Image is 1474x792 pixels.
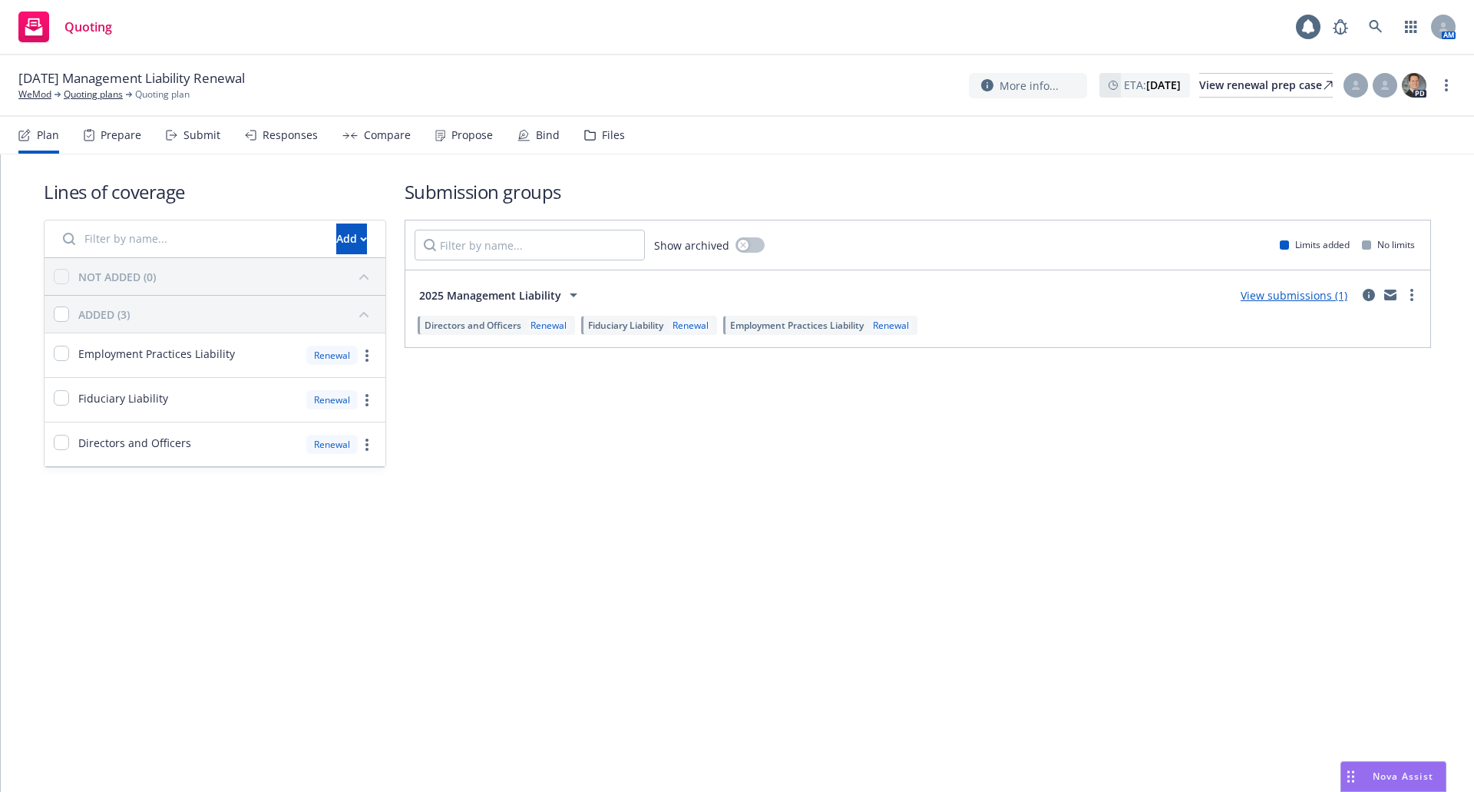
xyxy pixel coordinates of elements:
[602,129,625,141] div: Files
[536,129,560,141] div: Bind
[1340,761,1446,792] button: Nova Assist
[1360,286,1378,304] a: circleInformation
[78,390,168,406] span: Fiduciary Liability
[870,319,912,332] div: Renewal
[306,435,358,454] div: Renewal
[336,224,367,254] button: Add
[1403,286,1421,304] a: more
[1280,238,1350,251] div: Limits added
[415,280,587,310] button: 2025 Management Liability
[364,129,411,141] div: Compare
[419,287,561,303] span: 2025 Management Liability
[1402,73,1426,98] img: photo
[1124,77,1181,93] span: ETA :
[1360,12,1391,42] a: Search
[336,224,367,254] div: Add
[358,391,376,409] a: more
[405,179,1431,204] h1: Submission groups
[306,346,358,365] div: Renewal
[18,88,51,101] a: WeMod
[135,88,190,101] span: Quoting plan
[1000,78,1059,94] span: More info...
[425,319,521,332] span: Directors and Officers
[654,237,729,254] span: Show archived
[78,435,191,451] span: Directors and Officers
[415,230,645,260] input: Filter by name...
[969,73,1087,98] button: More info...
[78,307,130,323] div: ADDED (3)
[1325,12,1356,42] a: Report a Bug
[1199,73,1333,98] a: View renewal prep case
[358,436,376,454] a: more
[730,319,864,332] span: Employment Practices Liability
[12,5,118,48] a: Quoting
[64,88,123,101] a: Quoting plans
[358,346,376,365] a: more
[588,319,663,332] span: Fiduciary Liability
[669,319,712,332] div: Renewal
[1146,78,1181,92] strong: [DATE]
[451,129,493,141] div: Propose
[18,69,245,88] span: [DATE] Management Liability Renewal
[527,319,570,332] div: Renewal
[78,269,156,285] div: NOT ADDED (0)
[1381,286,1400,304] a: mail
[263,129,318,141] div: Responses
[1373,770,1433,783] span: Nova Assist
[78,346,235,362] span: Employment Practices Liability
[1396,12,1426,42] a: Switch app
[1199,74,1333,97] div: View renewal prep case
[78,264,376,289] button: NOT ADDED (0)
[1341,762,1360,791] div: Drag to move
[37,129,59,141] div: Plan
[44,179,386,204] h1: Lines of coverage
[101,129,141,141] div: Prepare
[64,21,112,33] span: Quoting
[1437,76,1456,94] a: more
[183,129,220,141] div: Submit
[1241,288,1347,303] a: View submissions (1)
[306,390,358,409] div: Renewal
[54,224,327,254] input: Filter by name...
[78,302,376,326] button: ADDED (3)
[1362,238,1415,251] div: No limits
